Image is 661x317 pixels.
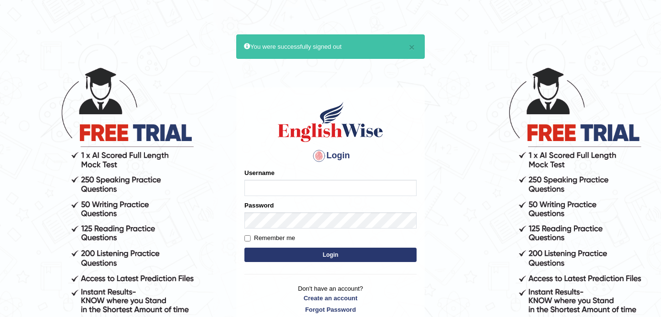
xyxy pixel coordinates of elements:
label: Username [244,168,275,177]
p: Don't have an account? [244,284,417,314]
button: × [409,42,415,52]
h4: Login [244,148,417,164]
a: Create an account [244,294,417,303]
input: Remember me [244,235,251,241]
img: Logo of English Wise sign in for intelligent practice with AI [276,100,385,143]
button: Login [244,248,417,262]
label: Password [244,201,274,210]
div: You were successfully signed out [236,34,425,59]
label: Remember me [244,233,295,243]
a: Forgot Password [244,305,417,314]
